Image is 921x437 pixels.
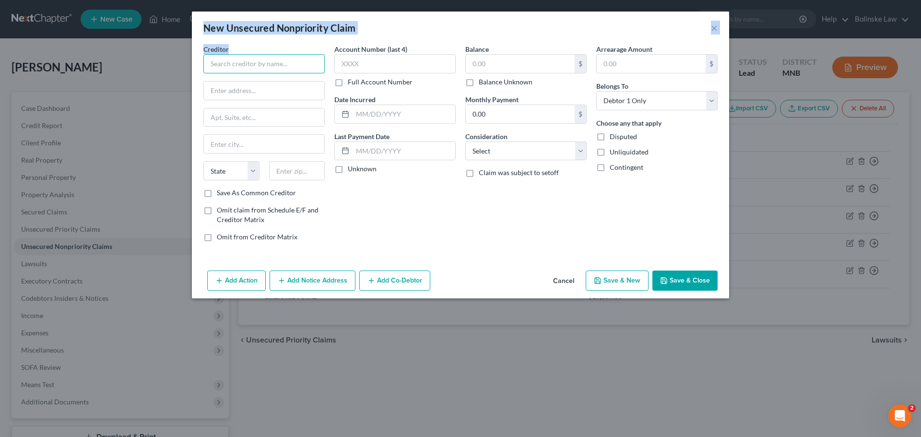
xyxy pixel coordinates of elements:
[479,77,532,87] label: Balance Unknown
[270,271,355,291] button: Add Notice Address
[652,271,718,291] button: Save & Close
[348,164,377,174] label: Unknown
[706,55,717,73] div: $
[596,44,652,54] label: Arrearage Amount
[465,94,519,105] label: Monthly Payment
[466,55,575,73] input: 0.00
[217,206,319,224] span: Omit claim from Schedule E/F and Creditor Matrix
[217,233,297,241] span: Omit from Creditor Matrix
[466,105,575,123] input: 0.00
[269,161,325,180] input: Enter zip...
[204,82,324,100] input: Enter address...
[711,22,718,34] button: ×
[596,82,628,90] span: Belongs To
[353,142,455,160] input: MM/DD/YYYY
[575,105,586,123] div: $
[353,105,455,123] input: MM/DD/YYYY
[348,77,413,87] label: Full Account Number
[359,271,430,291] button: Add Co-Debtor
[610,163,643,171] span: Contingent
[908,404,916,412] span: 2
[586,271,649,291] button: Save & New
[334,44,407,54] label: Account Number (last 4)
[465,44,489,54] label: Balance
[575,55,586,73] div: $
[465,131,508,142] label: Consideration
[334,131,390,142] label: Last Payment Date
[545,272,582,291] button: Cancel
[610,148,649,156] span: Unliquidated
[479,168,559,177] span: Claim was subject to setoff
[610,132,637,141] span: Disputed
[204,135,324,153] input: Enter city...
[207,271,266,291] button: Add Action
[597,55,706,73] input: 0.00
[888,404,911,427] iframe: Intercom live chat
[334,54,456,73] input: XXXX
[217,188,296,198] label: Save As Common Creditor
[203,45,229,53] span: Creditor
[204,108,324,127] input: Apt, Suite, etc...
[596,118,661,128] label: Choose any that apply
[203,21,355,35] div: New Unsecured Nonpriority Claim
[203,54,325,73] input: Search creditor by name...
[334,94,376,105] label: Date Incurred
